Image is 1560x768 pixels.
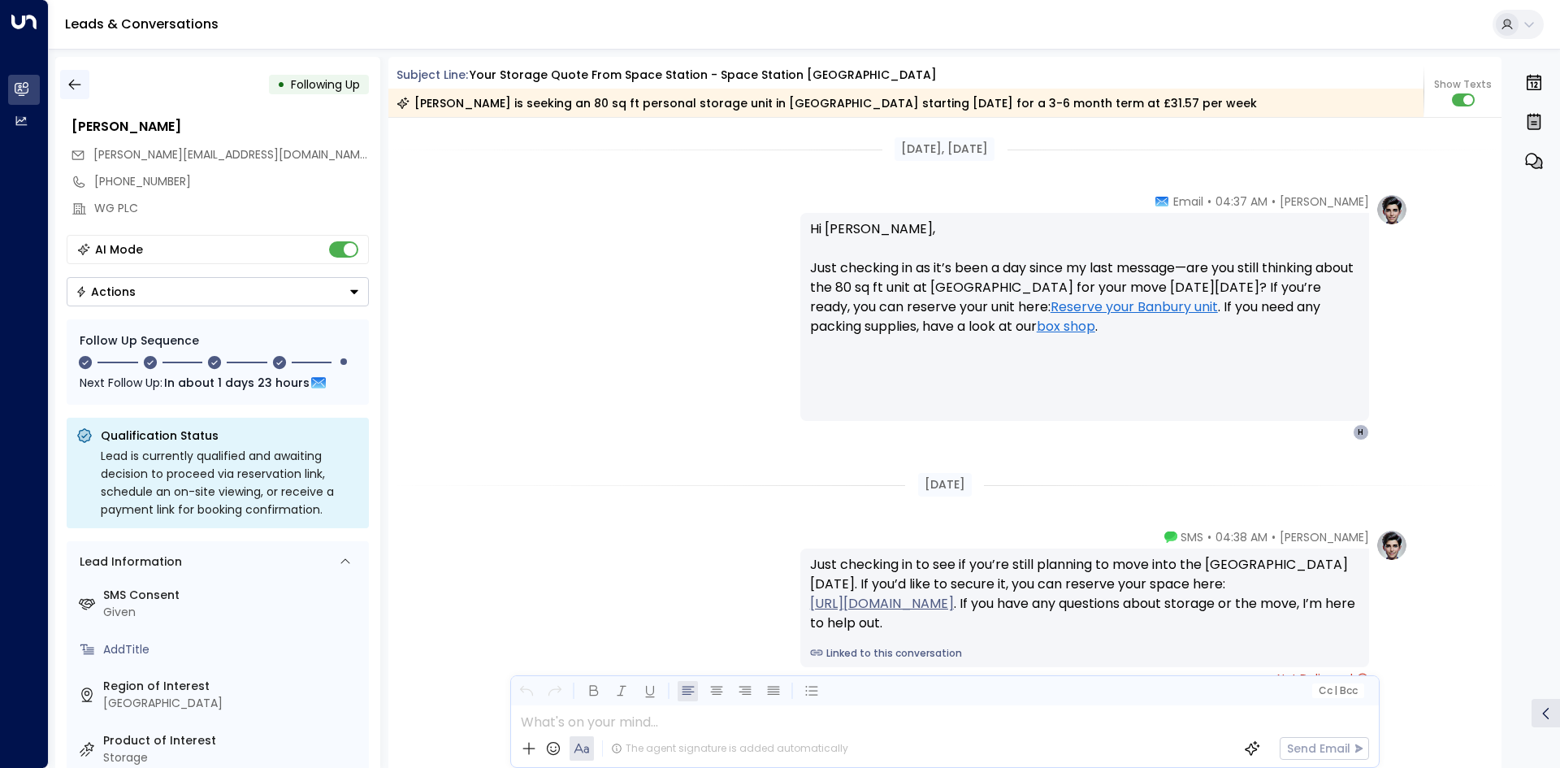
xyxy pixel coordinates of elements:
span: Cc Bcc [1318,685,1357,696]
div: [GEOGRAPHIC_DATA] [103,695,362,712]
div: Just checking in to see if you’re still planning to move into the [GEOGRAPHIC_DATA] [DATE]. If yo... [810,555,1359,633]
div: The agent signature is added automatically [611,741,848,756]
div: [PERSON_NAME] is seeking an 80 sq ft personal storage unit in [GEOGRAPHIC_DATA] starting [DATE] f... [396,95,1257,111]
div: Storage [103,749,362,766]
div: • [277,70,285,99]
span: Following Up [291,76,360,93]
span: Show Texts [1434,77,1492,92]
span: [PERSON_NAME] [1280,529,1369,545]
div: Lead Information [74,553,182,571]
div: [PERSON_NAME] [71,117,369,137]
div: Your storage quote from Space Station - Space Station [GEOGRAPHIC_DATA] [470,67,937,84]
span: SMS [1181,529,1203,545]
button: Redo [544,681,565,701]
div: [DATE], [DATE] [895,137,994,161]
span: | [1334,685,1337,696]
div: Next Follow Up: [80,374,356,392]
span: Email [1173,193,1203,210]
button: Actions [67,277,369,306]
span: Subject Line: [396,67,468,83]
div: WG PLC [94,200,369,217]
a: Leads & Conversations [65,15,219,33]
button: Undo [516,681,536,701]
label: Product of Interest [103,732,362,749]
span: • [1207,529,1211,545]
div: Lead is currently qualified and awaiting decision to proceed via reservation link, schedule an on... [101,447,359,519]
span: 04:38 AM [1215,529,1267,545]
a: Reserve your Banbury unit [1051,297,1218,317]
a: Linked to this conversation [810,646,1359,661]
span: [PERSON_NAME][EMAIL_ADDRESS][DOMAIN_NAME] [93,146,370,163]
div: Given [103,604,362,621]
div: Button group with a nested menu [67,277,369,306]
div: H [1353,424,1369,440]
p: Qualification Status [101,427,359,444]
div: [DATE] [918,473,972,497]
div: AI Mode [95,241,143,258]
a: [URL][DOMAIN_NAME] [810,594,954,614]
div: Follow Up Sequence [80,332,356,349]
a: box shop [1037,317,1095,336]
span: • [1272,529,1276,545]
img: profile-logo.png [1376,193,1408,226]
img: profile-logo.png [1376,529,1408,562]
span: h.fowler@wg-plc.com [93,146,369,163]
label: SMS Consent [103,587,362,604]
button: Cc|Bcc [1311,683,1363,699]
p: Hi [PERSON_NAME], Just checking in as it’s been a day since my last message—are you still thinkin... [810,219,1359,356]
span: [PERSON_NAME] [1280,193,1369,210]
span: Not Delivered [1277,670,1369,687]
label: Region of Interest [103,678,362,695]
div: Actions [76,284,136,299]
span: 04:37 AM [1215,193,1267,210]
span: • [1207,193,1211,210]
span: • [1272,193,1276,210]
span: In about 1 days 23 hours [164,374,310,392]
div: [PHONE_NUMBER] [94,173,369,190]
div: AddTitle [103,641,362,658]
